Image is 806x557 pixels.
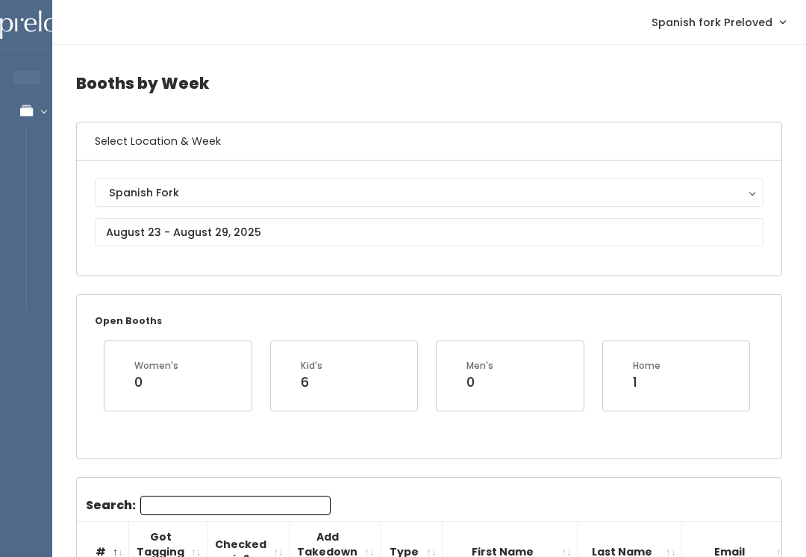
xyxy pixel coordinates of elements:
[134,373,178,392] div: 0
[77,122,781,161] h6: Select Location & Week
[140,496,331,515] input: Search:
[652,14,772,31] span: Spanish fork Preloved
[134,359,178,373] div: Women's
[301,373,322,392] div: 6
[633,359,660,373] div: Home
[466,359,493,373] div: Men's
[109,184,749,201] div: Spanish Fork
[95,314,162,327] small: Open Booths
[466,373,493,392] div: 0
[95,178,763,207] button: Spanish Fork
[637,6,800,38] a: Spanish fork Preloved
[86,496,331,515] label: Search:
[95,218,763,246] input: August 23 - August 29, 2025
[76,63,782,104] h4: Booths by Week
[633,373,660,392] div: 1
[301,359,322,373] div: Kid's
